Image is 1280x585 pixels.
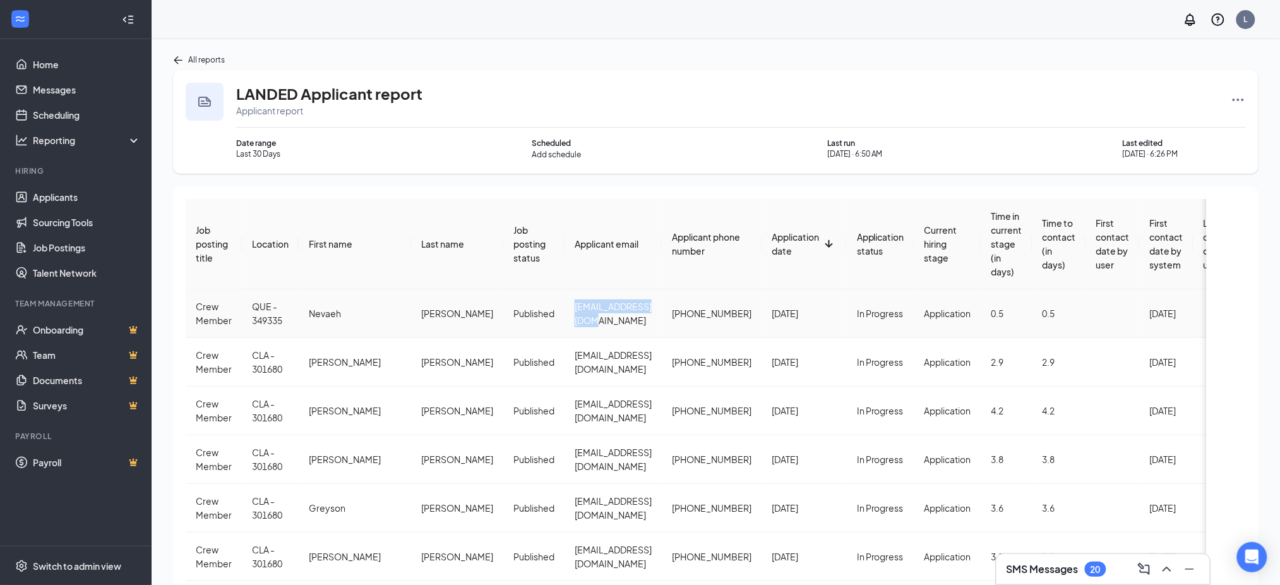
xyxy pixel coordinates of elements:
span: Nevaeh [309,308,341,319]
div: Switch to admin view [33,560,121,572]
span: Application status [857,231,904,256]
span: Greyson [309,502,345,514]
a: DocumentsCrown [33,368,141,393]
a: Scheduling [33,102,141,128]
span: FOLEY [421,356,493,368]
p: Last edited [1123,138,1178,148]
span: 09/12/2025 [772,405,798,416]
span: 3.6 [1043,502,1055,514]
span: Sidney [421,405,493,416]
svg: Notifications [1183,12,1198,27]
span: LAURALEE [309,356,381,368]
span: Published [513,502,554,514]
svg: ChevronUp [1159,562,1175,577]
div: 20 [1091,564,1101,575]
span: Applicant email [575,238,638,250]
svg: Minimize [1182,562,1197,577]
svg: ArrowLeft [173,55,183,65]
span: Job posting title [196,224,228,263]
span: Last contact date by user [1204,217,1237,270]
span: 09/12/2025 [1150,551,1176,562]
svg: Collapse [122,13,135,26]
span: Jennie [309,454,381,465]
span: 09/12/2025 [1150,454,1176,465]
span: 3.5 [1043,551,1055,562]
a: Applicants [33,184,141,210]
svg: Report [197,94,212,109]
div: L [1244,14,1248,25]
p: Last 30 Days [236,148,280,159]
div: Payroll [15,431,138,442]
span: In Progress [857,551,904,562]
span: Applicant phone number [672,231,740,256]
span: Application [924,405,971,416]
span: First contact date by user [1096,217,1130,270]
span: 4.2 [1043,405,1055,416]
span: Application [924,454,971,465]
span: Crew Member [196,349,232,375]
span: Crew Member [196,544,232,569]
span: Hines [421,454,493,465]
svg: Settings [15,560,28,572]
div: Reporting [33,134,141,147]
span: 0.5 [991,308,1004,319]
button: ComposeMessage [1134,559,1154,579]
span: Crew Member [196,398,232,423]
span: In Progress [857,356,904,368]
span: 09/15/2025 [772,308,798,319]
span: Time in current stage (in days) [991,210,1022,277]
span: Published [513,405,554,416]
span: CLA - 301680 [252,447,282,472]
span: Crew Member [196,301,232,326]
span: CLA - 301680 [252,495,282,521]
button: Minimize [1180,559,1200,579]
svg: ArrowDown [822,236,837,251]
span: +18023698462 [672,308,751,319]
span: +18029528771 [672,502,751,514]
p: [DATE] · 6:50 AM [827,148,883,159]
span: CLA - 301680 [252,349,282,375]
span: jenniehines793@gmail.com [575,447,652,472]
svg: WorkstreamLogo [14,13,27,25]
a: PayrollCrown [33,450,141,475]
span: 3.5 [991,551,1004,562]
span: QUE - 349335 [252,301,282,326]
span: In Progress [857,454,904,465]
span: +16033722681 [672,454,751,465]
span: Published [513,356,554,368]
span: Crew Member [196,447,232,472]
span: 09/12/2025 [772,502,798,514]
span: 2.9 [1043,356,1055,368]
span: 09/12/2025 [772,454,798,465]
span: 09/13/2025 [772,356,798,368]
span: Application [924,551,971,562]
a: OnboardingCrown [33,317,141,342]
span: Current hiring stage [924,224,957,263]
span: Time to contact (in days) [1043,217,1076,270]
p: All reports [188,54,225,65]
span: Crew Member [196,495,232,521]
span: 4.2 [991,405,1004,416]
span: 09/12/2025 [1150,405,1176,416]
span: Application date [772,231,819,256]
span: Applicant report [236,104,1218,117]
span: In Progress [857,405,904,416]
span: 09/12/2025 [772,551,798,562]
span: +16035586628 [672,405,751,416]
div: Team Management [15,298,138,309]
span: Application [924,356,971,368]
span: +16034771497 [672,356,751,368]
span: +16032766837 [672,551,751,562]
span: llfoley27@gmail.com [575,349,652,375]
a: SurveysCrown [33,393,141,418]
a: Sourcing Tools [33,210,141,235]
span: greysonloomis33@gmail.com [575,495,652,521]
span: mandyvol37@gmail.com [575,398,652,423]
span: LANDED Applicant report [236,84,422,103]
a: Job Postings [33,235,141,260]
p: Scheduled [532,138,581,148]
div: Hiring [15,166,138,176]
a: Home [33,52,141,77]
span: Last name [421,238,464,250]
span: 09/12/2025 [1150,502,1176,514]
